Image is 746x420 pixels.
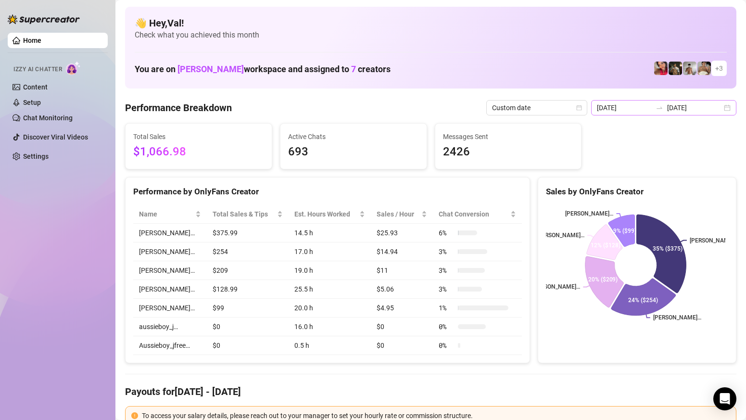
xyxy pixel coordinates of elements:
img: AI Chatter [66,61,81,75]
th: Name [133,205,207,224]
td: $209 [207,261,289,280]
td: [PERSON_NAME]… [133,224,207,242]
a: Home [23,37,41,44]
span: to [656,104,663,112]
td: 25.5 h [289,280,371,299]
th: Chat Conversion [433,205,522,224]
input: Start date [597,102,652,113]
span: 1 % [439,303,454,313]
span: Active Chats [288,131,419,142]
img: Vanessa [654,62,668,75]
td: $14.94 [371,242,433,261]
span: 7 [351,64,356,74]
span: 3 % [439,265,454,276]
div: Sales by OnlyFans Creator [546,185,728,198]
span: 6 % [439,228,454,238]
td: [PERSON_NAME]… [133,261,207,280]
span: 0 % [439,321,454,332]
td: [PERSON_NAME]… [133,280,207,299]
h1: You are on workspace and assigned to creators [135,64,391,75]
td: $128.99 [207,280,289,299]
img: aussieboy_j [683,62,696,75]
img: Tony [669,62,682,75]
td: $5.06 [371,280,433,299]
a: Content [23,83,48,91]
input: End date [667,102,722,113]
span: Custom date [492,101,582,115]
td: $0 [371,336,433,355]
td: [PERSON_NAME]… [133,299,207,318]
span: Total Sales & Tips [213,209,275,219]
h4: Performance Breakdown [125,101,232,115]
span: 3 % [439,246,454,257]
th: Total Sales & Tips [207,205,289,224]
text: [PERSON_NAME]… [565,210,613,217]
text: [PERSON_NAME]… [690,237,738,244]
img: Aussieboy_jfree [697,62,711,75]
img: logo-BBDzfeDw.svg [8,14,80,24]
text: [PERSON_NAME]… [532,284,580,291]
td: 17.0 h [289,242,371,261]
td: 0.5 h [289,336,371,355]
span: 3 % [439,284,454,294]
td: [PERSON_NAME]… [133,242,207,261]
a: Settings [23,153,49,160]
span: Sales / Hour [377,209,419,219]
td: $254 [207,242,289,261]
td: $0 [207,336,289,355]
span: $1,066.98 [133,143,264,161]
h4: Payouts for [DATE] - [DATE] [125,385,736,398]
span: 693 [288,143,419,161]
td: 19.0 h [289,261,371,280]
span: [PERSON_NAME] [177,64,244,74]
th: Sales / Hour [371,205,433,224]
div: Open Intercom Messenger [713,387,736,410]
span: Messages Sent [443,131,574,142]
text: [PERSON_NAME]… [653,315,701,321]
td: $99 [207,299,289,318]
td: 16.0 h [289,318,371,336]
td: $4.95 [371,299,433,318]
h4: 👋 Hey, Val ! [135,16,727,30]
span: Izzy AI Chatter [13,65,62,74]
a: Discover Viral Videos [23,133,88,141]
a: Setup [23,99,41,106]
td: $375.99 [207,224,289,242]
div: Est. Hours Worked [294,209,357,219]
span: exclamation-circle [131,412,138,419]
td: Aussieboy_jfree… [133,336,207,355]
td: aussieboy_j… [133,318,207,336]
span: swap-right [656,104,663,112]
span: Name [139,209,193,219]
td: 20.0 h [289,299,371,318]
span: 2426 [443,143,574,161]
text: [PERSON_NAME]… [536,232,584,239]
a: Chat Monitoring [23,114,73,122]
td: $0 [371,318,433,336]
span: + 3 [715,63,723,74]
td: $11 [371,261,433,280]
span: Total Sales [133,131,264,142]
td: 14.5 h [289,224,371,242]
span: calendar [576,105,582,111]
span: Chat Conversion [439,209,508,219]
td: $0 [207,318,289,336]
span: 0 % [439,340,454,351]
span: Check what you achieved this month [135,30,727,40]
td: $25.93 [371,224,433,242]
div: Performance by OnlyFans Creator [133,185,522,198]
